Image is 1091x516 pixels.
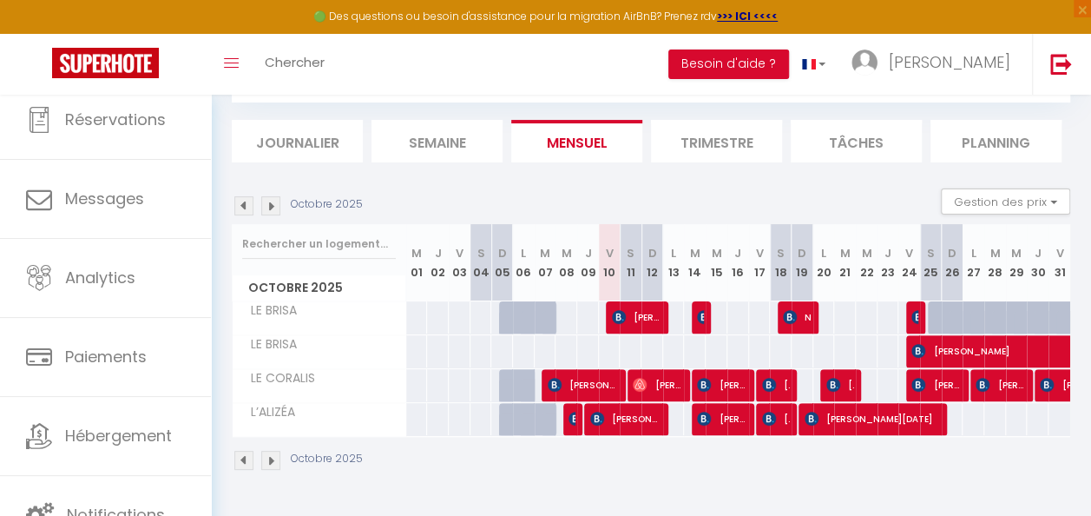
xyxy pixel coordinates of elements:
[651,120,782,162] li: Trimestre
[762,368,790,401] span: [PERSON_NAME]
[1050,53,1072,75] img: logout
[612,301,661,334] span: [PERSON_NAME]
[627,245,634,261] abbr: S
[233,275,405,301] span: Octobre 2025
[821,245,826,261] abbr: L
[540,245,550,261] abbr: M
[633,368,681,401] span: [PERSON_NAME]
[783,301,811,334] span: Nausicaa HABCHI-HANRIOT
[548,368,617,401] span: [PERSON_NAME]
[647,245,656,261] abbr: D
[65,188,144,209] span: Messages
[1027,224,1048,301] th: 30
[1055,245,1063,261] abbr: V
[948,245,956,261] abbr: D
[599,224,621,301] th: 10
[755,245,763,261] abbr: V
[930,120,1061,162] li: Planning
[590,402,660,435] span: [PERSON_NAME]
[838,34,1032,95] a: ... [PERSON_NAME]
[606,245,614,261] abbr: V
[805,402,937,435] span: [PERSON_NAME][DATE]
[911,368,960,401] span: [PERSON_NAME]
[1011,245,1022,261] abbr: M
[920,224,942,301] th: 25
[777,245,785,261] abbr: S
[711,245,721,261] abbr: M
[476,245,484,261] abbr: S
[371,120,503,162] li: Semaine
[798,245,806,261] abbr: D
[235,403,300,422] span: L’ALIZÉA
[889,51,1010,73] span: [PERSON_NAME]
[770,224,792,301] th: 18
[555,224,577,301] th: 08
[521,245,526,261] abbr: L
[232,120,363,162] li: Journalier
[65,425,172,447] span: Hébergement
[513,224,535,301] th: 06
[697,402,746,435] span: [PERSON_NAME]
[427,224,449,301] th: 02
[291,196,363,213] p: Octobre 2025
[884,245,891,261] abbr: J
[569,402,575,435] span: Sakina Abanour Dijoux
[905,245,913,261] abbr: V
[491,224,513,301] th: 05
[435,245,442,261] abbr: J
[877,224,899,301] th: 23
[456,245,463,261] abbr: V
[813,224,835,301] th: 20
[717,9,778,23] a: >>> ICI <<<<
[927,245,935,261] abbr: S
[697,301,704,334] span: [PERSON_NAME]
[291,451,363,467] p: Octobre 2025
[791,120,922,162] li: Tâches
[840,245,851,261] abbr: M
[252,34,338,95] a: Chercher
[535,224,556,301] th: 07
[976,368,1024,401] span: [PERSON_NAME]
[727,224,749,301] th: 16
[792,224,813,301] th: 19
[235,301,301,321] span: LE BRISA
[620,224,641,301] th: 11
[971,245,976,261] abbr: L
[577,224,599,301] th: 09
[1048,224,1070,301] th: 31
[242,228,396,260] input: Rechercher un logement...
[851,50,877,76] img: ...
[265,53,325,71] span: Chercher
[690,245,700,261] abbr: M
[235,369,319,388] span: LE CORALIS
[684,224,706,301] th: 14
[856,224,877,301] th: 22
[861,245,871,261] abbr: M
[663,224,685,301] th: 13
[898,224,920,301] th: 24
[984,224,1006,301] th: 28
[562,245,572,261] abbr: M
[911,301,918,334] span: [PERSON_NAME]
[584,245,591,261] abbr: J
[834,224,856,301] th: 21
[498,245,507,261] abbr: D
[511,120,642,162] li: Mensuel
[470,224,492,301] th: 04
[52,48,159,78] img: Super Booking
[762,402,790,435] span: [PERSON_NAME]
[706,224,727,301] th: 15
[1035,245,1042,261] abbr: J
[411,245,422,261] abbr: M
[406,224,428,301] th: 01
[749,224,771,301] th: 17
[941,189,1070,215] button: Gestion des prix
[65,346,147,367] span: Paiements
[449,224,470,301] th: 03
[697,368,746,401] span: [PERSON_NAME]
[942,224,963,301] th: 26
[989,245,1000,261] abbr: M
[641,224,663,301] th: 12
[65,109,166,130] span: Réservations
